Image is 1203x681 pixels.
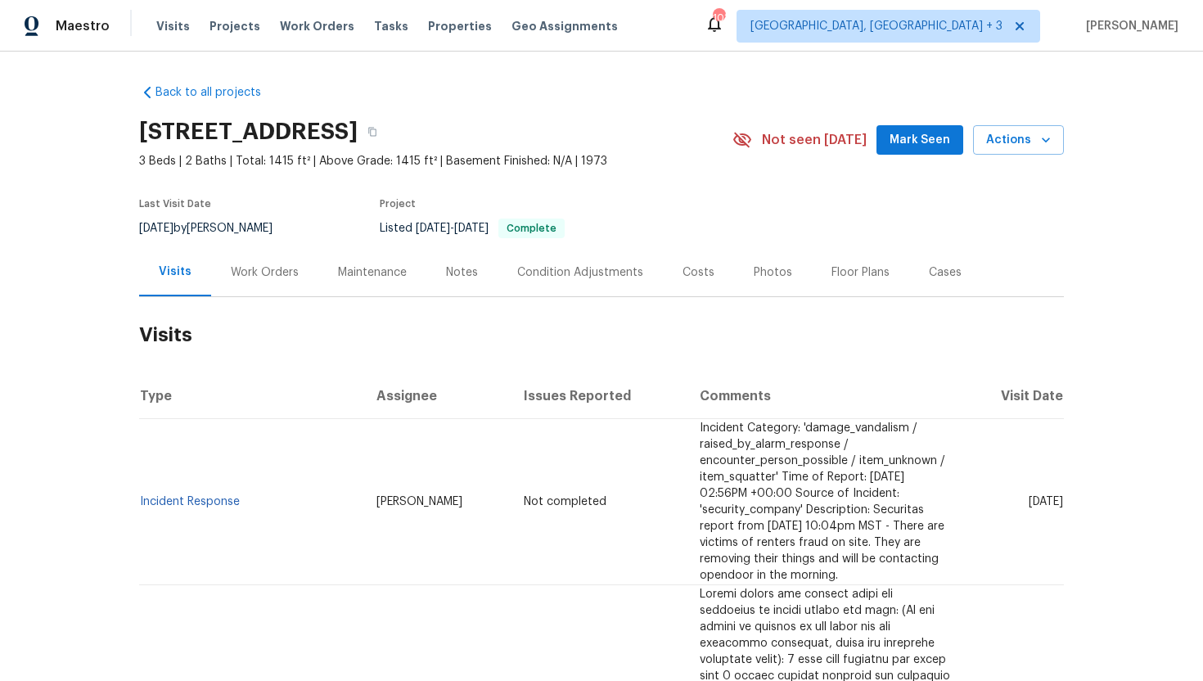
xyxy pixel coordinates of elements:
[876,125,963,156] button: Mark Seen
[973,125,1064,156] button: Actions
[380,199,416,209] span: Project
[683,264,714,281] div: Costs
[159,264,191,280] div: Visits
[1079,18,1178,34] span: [PERSON_NAME]
[376,496,462,507] span: [PERSON_NAME]
[363,373,511,419] th: Assignee
[511,373,687,419] th: Issues Reported
[139,84,296,101] a: Back to all projects
[231,264,299,281] div: Work Orders
[139,199,211,209] span: Last Visit Date
[139,124,358,140] h2: [STREET_ADDRESS]
[139,153,732,169] span: 3 Beds | 2 Baths | Total: 1415 ft² | Above Grade: 1415 ft² | Basement Finished: N/A | 1973
[139,297,1064,373] h2: Visits
[139,373,363,419] th: Type
[428,18,492,34] span: Properties
[750,18,1002,34] span: [GEOGRAPHIC_DATA], [GEOGRAPHIC_DATA] + 3
[517,264,643,281] div: Condition Adjustments
[500,223,563,233] span: Complete
[139,219,292,238] div: by [PERSON_NAME]
[338,264,407,281] div: Maintenance
[762,132,867,148] span: Not seen [DATE]
[929,264,962,281] div: Cases
[454,223,489,234] span: [DATE]
[210,18,260,34] span: Projects
[1029,496,1063,507] span: [DATE]
[140,496,240,507] a: Incident Response
[380,223,565,234] span: Listed
[754,264,792,281] div: Photos
[687,373,964,419] th: Comments
[964,373,1064,419] th: Visit Date
[156,18,190,34] span: Visits
[524,496,606,507] span: Not completed
[890,130,950,151] span: Mark Seen
[831,264,890,281] div: Floor Plans
[56,18,110,34] span: Maestro
[139,223,173,234] span: [DATE]
[280,18,354,34] span: Work Orders
[700,422,945,581] span: Incident Category: 'damage_vandalism / raised_by_alarm_response / encounter_person_possible / ite...
[446,264,478,281] div: Notes
[374,20,408,32] span: Tasks
[511,18,618,34] span: Geo Assignments
[986,130,1051,151] span: Actions
[713,10,724,26] div: 103
[416,223,450,234] span: [DATE]
[416,223,489,234] span: -
[358,117,387,147] button: Copy Address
